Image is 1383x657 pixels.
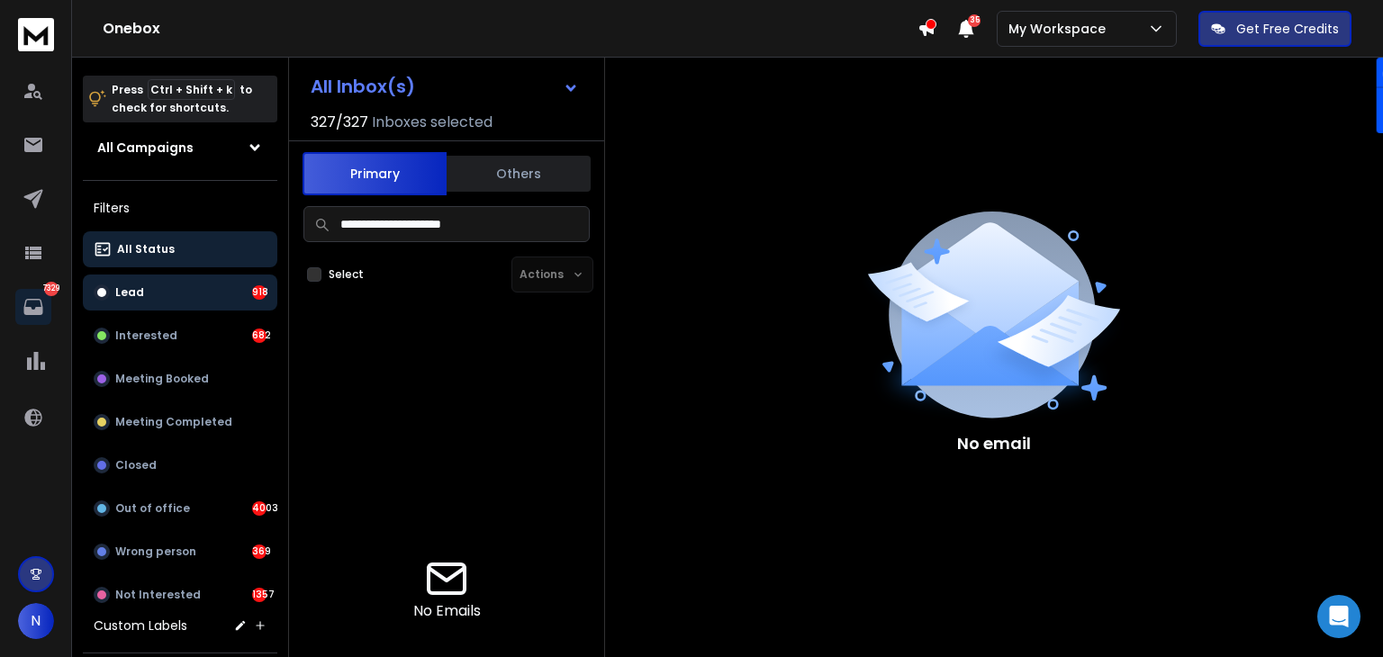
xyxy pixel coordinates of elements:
button: Closed [83,447,277,483]
p: My Workspace [1008,20,1113,38]
h3: Filters [83,195,277,220]
p: No email [957,431,1031,456]
button: All Inbox(s) [296,68,593,104]
h3: Inboxes selected [372,112,493,133]
div: Open Intercom Messenger [1317,595,1360,638]
div: 1357 [252,588,267,602]
p: Meeting Completed [115,415,232,429]
span: 327 / 327 [311,112,368,133]
button: N [18,603,54,639]
p: Interested [115,328,177,343]
p: Out of office [115,501,190,516]
button: Others [447,154,591,193]
h1: All Inbox(s) [311,77,415,95]
button: Lead918 [83,274,277,310]
button: Wrong person369 [83,534,277,570]
p: Press to check for shortcuts. [112,81,252,117]
button: Meeting Completed [83,404,277,440]
p: All Status [117,242,175,256]
p: Wrong person [115,544,196,559]
h3: Custom Labels [94,616,187,634]
span: Ctrl + Shift + k [148,79,235,100]
p: Meeting Booked [115,372,209,386]
button: Primary [303,152,447,195]
div: 369 [252,544,267,559]
p: 7329 [44,282,59,296]
img: logo [18,18,54,51]
div: 4003 [252,501,267,516]
a: 7329 [15,289,51,325]
button: Get Free Credits [1198,11,1351,47]
p: Get Free Credits [1236,20,1339,38]
button: Interested682 [83,318,277,354]
h1: Onebox [103,18,917,40]
label: Select [329,267,364,282]
button: All Campaigns [83,130,277,166]
div: 682 [252,328,267,343]
span: 35 [968,14,981,27]
button: Not Interested1357 [83,577,277,613]
h1: All Campaigns [97,139,194,157]
p: Lead [115,285,144,300]
p: Not Interested [115,588,201,602]
div: 918 [252,285,267,300]
p: No Emails [413,600,481,622]
button: Meeting Booked [83,361,277,397]
button: Out of office4003 [83,490,277,526]
p: Closed [115,458,157,472]
button: All Status [83,231,277,267]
